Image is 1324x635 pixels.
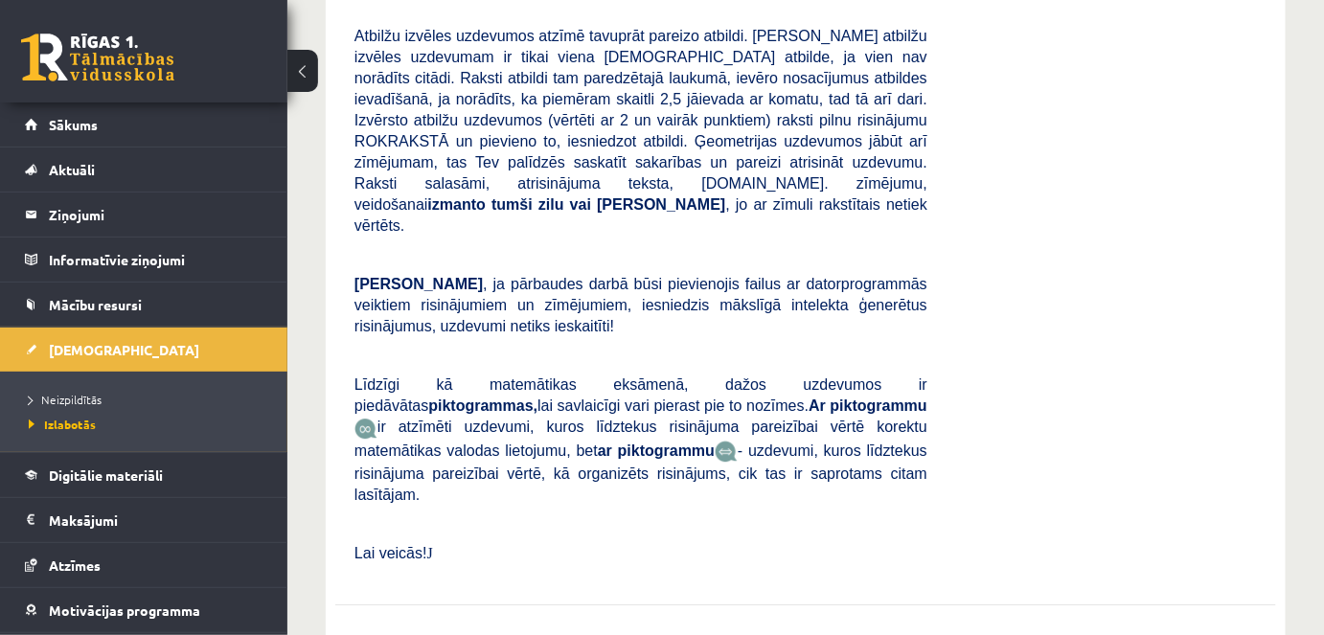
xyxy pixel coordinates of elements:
a: Digitālie materiāli [25,453,263,497]
b: Ar piktogrammu [809,397,927,414]
legend: Maksājumi [49,498,263,542]
b: izmanto [428,196,486,213]
span: Lai veicās! [354,545,427,561]
legend: Informatīvie ziņojumi [49,238,263,282]
a: Sākums [25,102,263,147]
b: tumši zilu vai [PERSON_NAME] [491,196,725,213]
a: Informatīvie ziņojumi [25,238,263,282]
img: JfuEzvunn4EvwAAAAASUVORK5CYII= [354,418,377,440]
span: Digitālie materiāli [49,466,163,484]
a: Neizpildītās [29,391,268,408]
span: Izlabotās [29,417,96,432]
a: Maksājumi [25,498,263,542]
a: Atzīmes [25,543,263,587]
span: Mācību resursi [49,296,142,313]
span: Atbilžu izvēles uzdevumos atzīmē tavuprāt pareizo atbildi. [PERSON_NAME] atbilžu izvēles uzdevuma... [354,28,927,234]
a: Mācību resursi [25,283,263,327]
a: Rīgas 1. Tālmācības vidusskola [21,34,174,81]
legend: Ziņojumi [49,193,263,237]
span: [DEMOGRAPHIC_DATA] [49,341,199,358]
span: , ja pārbaudes darbā būsi pievienojis failus ar datorprogrammās veiktiem risinājumiem un zīmējumi... [354,276,927,334]
img: wKvN42sLe3LLwAAAABJRU5ErkJggg== [715,441,738,463]
span: Aktuāli [49,161,95,178]
b: piktogrammas, [428,397,537,414]
span: Atzīmes [49,556,101,574]
span: Sākums [49,116,98,133]
a: [DEMOGRAPHIC_DATA] [25,328,263,372]
span: Motivācijas programma [49,601,200,619]
span: Neizpildītās [29,392,102,407]
a: Ziņojumi [25,193,263,237]
a: Motivācijas programma [25,588,263,632]
span: Līdzīgi kā matemātikas eksāmenā, dažos uzdevumos ir piedāvātas lai savlaicīgi vari pierast pie to... [354,376,927,414]
a: Izlabotās [29,416,268,433]
span: [PERSON_NAME] [354,276,483,292]
span: ir atzīmēti uzdevumi, kuros līdztekus risinājuma pareizībai vērtē korektu matemātikas valodas lie... [354,419,927,458]
a: Aktuāli [25,147,263,192]
span: - uzdevumi, kuros līdztekus risinājuma pareizībai vērtē, kā organizēts risinājums, cik tas ir sap... [354,442,927,503]
span: J [427,545,433,561]
b: ar piktogrammu [598,442,715,459]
